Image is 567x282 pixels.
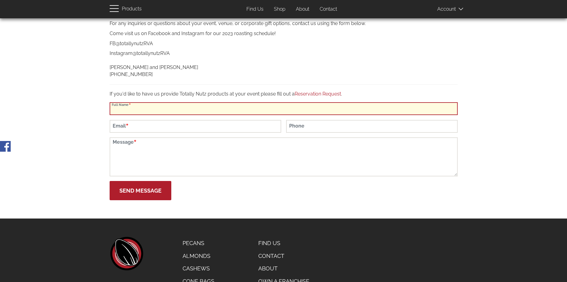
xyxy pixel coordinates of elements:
[269,3,290,15] a: Shop
[122,5,142,13] span: Products
[110,120,281,133] input: Email
[178,250,219,262] a: Almonds
[110,237,143,270] a: home
[110,30,458,37] p: Come visit us on Facebook and Instagram for our 2023 roasting schedule!
[178,262,219,275] a: Cashews
[315,3,342,15] a: Contact
[110,181,171,200] button: Send Message
[178,237,219,250] a: Pecans
[110,20,458,27] p: For any inquiries or questions about your event, venue, or corporate gift options, contact us usi...
[110,50,458,78] p: Instagram@totallynutzRVA [PERSON_NAME] and [PERSON_NAME] [PHONE_NUMBER]
[110,102,458,115] input: Full Name
[242,3,268,15] a: Find Us
[254,262,314,275] a: About
[295,91,341,97] a: Reservation Request
[286,120,458,133] input: Phone
[254,237,314,250] a: Find Us
[254,250,314,262] a: Contact
[110,40,458,47] p: FB@totallynutzRVA
[291,3,314,15] a: About
[110,91,458,98] p: If you'd like to have us provide Totally Nutz products at your event please fill out a .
